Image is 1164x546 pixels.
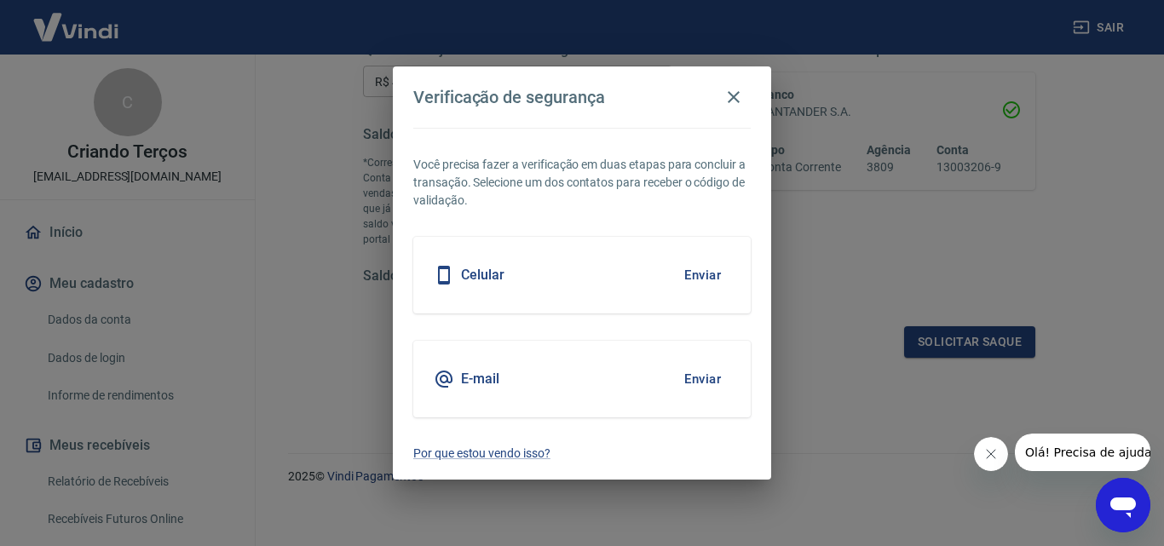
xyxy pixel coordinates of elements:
iframe: Botão para abrir a janela de mensagens [1096,478,1150,532]
h5: E-mail [461,371,499,388]
iframe: Fechar mensagem [974,437,1008,471]
button: Enviar [675,361,730,397]
h4: Verificação de segurança [413,87,605,107]
a: Por que estou vendo isso? [413,445,751,463]
p: Você precisa fazer a verificação em duas etapas para concluir a transação. Selecione um dos conta... [413,156,751,210]
iframe: Mensagem da empresa [1015,434,1150,471]
span: Olá! Precisa de ajuda? [10,12,143,26]
h5: Celular [461,267,504,284]
button: Enviar [675,257,730,293]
